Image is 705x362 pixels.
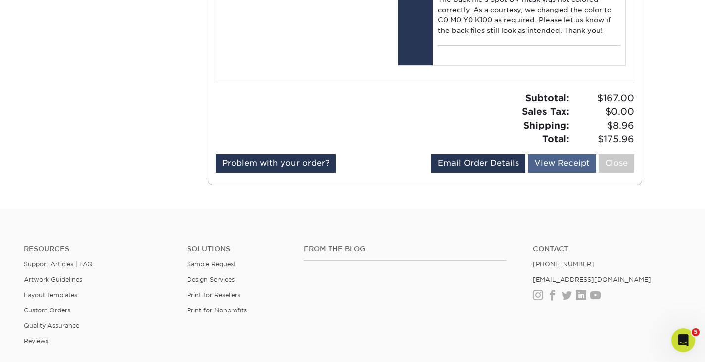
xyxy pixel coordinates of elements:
strong: Sales Tax: [522,106,569,117]
a: View Receipt [528,154,596,173]
span: $0.00 [572,105,634,119]
a: Sample Request [187,260,236,268]
h4: Solutions [187,245,289,253]
a: [EMAIL_ADDRESS][DOMAIN_NAME] [533,276,651,283]
a: Problem with your order? [216,154,336,173]
span: $8.96 [572,119,634,133]
span: 5 [692,328,700,336]
iframe: Intercom live chat [671,328,695,352]
span: $175.96 [572,132,634,146]
a: Design Services [187,276,235,283]
h4: From the Blog [304,245,506,253]
a: Email Order Details [431,154,525,173]
a: Layout Templates [24,291,77,299]
a: Print for Nonprofits [187,307,247,314]
a: Print for Resellers [187,291,240,299]
strong: Total: [542,133,569,144]
a: [PHONE_NUMBER] [533,260,594,268]
a: Custom Orders [24,307,70,314]
strong: Subtotal: [525,92,569,103]
h4: Resources [24,245,172,253]
span: $167.00 [572,91,634,105]
a: Contact [533,245,681,253]
a: Support Articles | FAQ [24,260,93,268]
a: Close [599,154,634,173]
iframe: Google Customer Reviews [2,332,84,359]
a: Artwork Guidelines [24,276,82,283]
strong: Shipping: [523,120,569,131]
a: Quality Assurance [24,322,79,329]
